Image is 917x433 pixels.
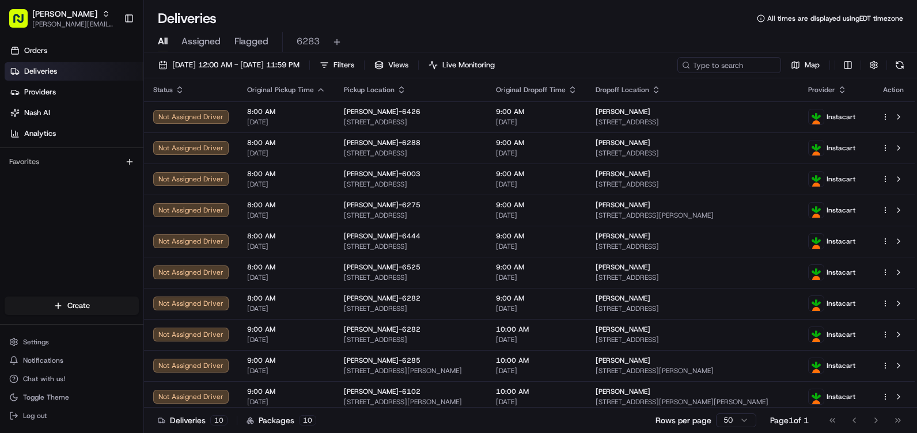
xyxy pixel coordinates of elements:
[596,200,650,210] span: [PERSON_NAME]
[67,301,90,311] span: Create
[892,57,908,73] button: Refresh
[24,45,47,56] span: Orders
[808,85,835,94] span: Provider
[247,294,325,303] span: 8:00 AM
[827,174,855,184] span: Instacart
[827,237,855,246] span: Instacart
[809,296,824,311] img: profile_instacart_ahold_partner.png
[809,358,824,373] img: profile_instacart_ahold_partner.png
[496,180,577,189] span: [DATE]
[677,57,781,73] input: Type to search
[5,371,139,387] button: Chat with us!
[805,60,820,70] span: Map
[344,335,478,344] span: [STREET_ADDRESS]
[496,117,577,127] span: [DATE]
[344,200,420,210] span: [PERSON_NAME]-6275
[247,107,325,116] span: 8:00 AM
[596,387,650,396] span: [PERSON_NAME]
[496,304,577,313] span: [DATE]
[158,9,217,28] h1: Deliveries
[23,374,65,383] span: Chat with us!
[344,325,420,334] span: [PERSON_NAME]-6282
[827,206,855,215] span: Instacart
[299,415,316,426] div: 10
[247,231,325,241] span: 8:00 AM
[344,117,478,127] span: [STREET_ADDRESS]
[247,273,325,282] span: [DATE]
[442,60,495,70] span: Live Monitoring
[32,8,97,20] button: [PERSON_NAME]
[247,180,325,189] span: [DATE]
[809,265,824,280] img: profile_instacart_ahold_partner.png
[596,263,650,272] span: [PERSON_NAME]
[247,138,325,147] span: 8:00 AM
[23,393,69,402] span: Toggle Theme
[655,415,711,426] p: Rows per page
[344,138,420,147] span: [PERSON_NAME]-6288
[496,325,577,334] span: 10:00 AM
[596,335,790,344] span: [STREET_ADDRESS]
[596,169,650,178] span: [PERSON_NAME]
[247,304,325,313] span: [DATE]
[827,268,855,277] span: Instacart
[5,62,143,81] a: Deliveries
[5,389,139,405] button: Toggle Theme
[247,211,325,220] span: [DATE]
[596,294,650,303] span: [PERSON_NAME]
[297,35,320,48] span: 6283
[596,107,650,116] span: [PERSON_NAME]
[344,211,478,220] span: [STREET_ADDRESS]
[314,57,359,73] button: Filters
[32,20,115,29] button: [PERSON_NAME][EMAIL_ADDRESS][PERSON_NAME][DOMAIN_NAME]
[767,14,903,23] span: All times are displayed using EDT timezone
[496,169,577,178] span: 9:00 AM
[496,85,566,94] span: Original Dropoff Time
[5,124,143,143] a: Analytics
[827,330,855,339] span: Instacart
[423,57,500,73] button: Live Monitoring
[827,299,855,308] span: Instacart
[496,356,577,365] span: 10:00 AM
[809,389,824,404] img: profile_instacart_ahold_partner.png
[247,387,325,396] span: 9:00 AM
[827,143,855,153] span: Instacart
[247,356,325,365] span: 9:00 AM
[247,117,325,127] span: [DATE]
[827,392,855,401] span: Instacart
[809,234,824,249] img: profile_instacart_ahold_partner.png
[369,57,414,73] button: Views
[247,415,316,426] div: Packages
[23,411,47,420] span: Log out
[247,397,325,407] span: [DATE]
[496,263,577,272] span: 9:00 AM
[388,60,408,70] span: Views
[596,180,790,189] span: [STREET_ADDRESS]
[596,397,790,407] span: [STREET_ADDRESS][PERSON_NAME][PERSON_NAME]
[247,149,325,158] span: [DATE]
[809,172,824,187] img: profile_instacart_ahold_partner.png
[24,66,57,77] span: Deliveries
[596,242,790,251] span: [STREET_ADDRESS]
[496,231,577,241] span: 9:00 AM
[809,140,824,155] img: profile_instacart_ahold_partner.png
[5,408,139,424] button: Log out
[496,387,577,396] span: 10:00 AM
[24,128,56,139] span: Analytics
[5,41,143,60] a: Orders
[344,397,478,407] span: [STREET_ADDRESS][PERSON_NAME]
[596,304,790,313] span: [STREET_ADDRESS]
[596,149,790,158] span: [STREET_ADDRESS]
[172,60,300,70] span: [DATE] 12:00 AM - [DATE] 11:59 PM
[5,297,139,315] button: Create
[210,415,228,426] div: 10
[247,366,325,375] span: [DATE]
[496,149,577,158] span: [DATE]
[596,211,790,220] span: [STREET_ADDRESS][PERSON_NAME]
[344,304,478,313] span: [STREET_ADDRESS]
[344,242,478,251] span: [STREET_ADDRESS]
[5,5,119,32] button: [PERSON_NAME][PERSON_NAME][EMAIL_ADDRESS][PERSON_NAME][DOMAIN_NAME]
[344,366,478,375] span: [STREET_ADDRESS][PERSON_NAME]
[334,60,354,70] span: Filters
